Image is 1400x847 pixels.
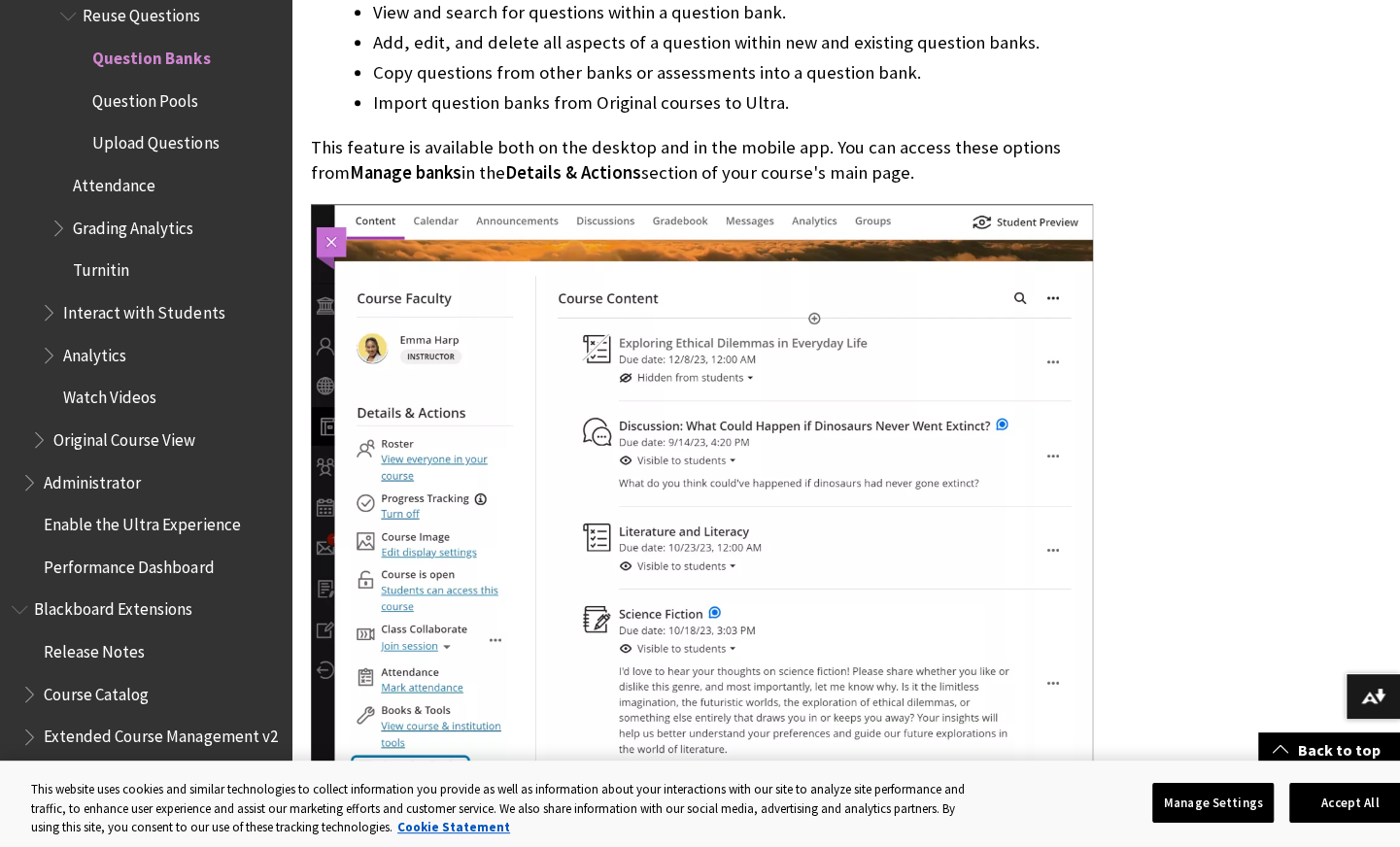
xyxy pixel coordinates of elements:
[63,381,156,407] span: Watch Videos
[350,161,461,184] span: Manage banks
[373,29,1093,56] li: Add, edit, and delete all aspects of a question within new and existing question banks.
[397,819,510,835] a: More information about your privacy, opens in a new tab
[92,42,210,68] span: Question Banks
[311,204,1093,807] img: Location of Manage banks highlighted in the Details & Actions panel on the left of the Course Con...
[34,593,192,620] span: Blackboard Extensions
[92,85,198,111] span: Question Pools
[1258,732,1400,768] a: Back to top
[53,423,195,450] span: Original Course View
[44,508,240,534] span: Enable the Ultra Experience
[373,89,1093,117] li: Import question banks from Original courses to Ultra.
[31,780,980,837] div: This website uses cookies and similar technologies to collect information you provide as well as ...
[73,254,129,281] span: Turnitin
[44,678,149,704] span: Course Catalog
[1152,782,1274,823] button: Manage Settings
[63,339,126,365] span: Analytics
[373,59,1093,86] li: Copy questions from other banks or assessments into a question bank.
[73,169,155,195] span: Attendance
[44,466,141,492] span: Administrator
[92,127,219,153] span: Upload Questions
[63,296,224,322] span: Interact with Students
[73,212,193,238] span: Grading Analytics
[311,135,1093,186] p: This feature is available both on the desktop and in the mobile app. You can access these options...
[505,161,641,184] span: Details & Actions
[44,635,145,661] span: Release Notes
[44,551,214,577] span: Performance Dashboard
[44,721,277,747] span: Extended Course Management v2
